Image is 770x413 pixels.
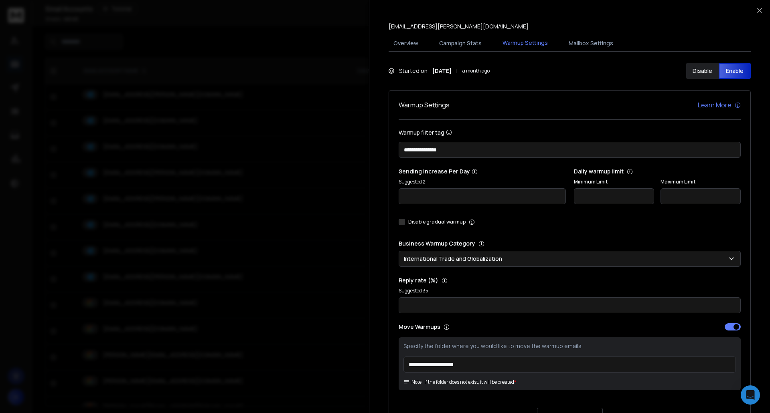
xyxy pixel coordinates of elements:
[661,179,741,185] label: Maximum Limit
[434,34,486,52] button: Campaign Stats
[389,67,490,75] div: Started on
[424,379,514,385] p: If the folder does not exist, it will be created
[403,342,736,350] p: Specify the folder where you would like to move the warmup emails.
[686,63,719,79] button: Disable
[399,129,741,135] label: Warmup filter tag
[399,323,567,331] p: Move Warmups
[399,288,741,294] p: Suggested 35
[389,34,423,52] button: Overview
[686,63,751,79] button: DisableEnable
[698,100,741,110] a: Learn More
[456,67,458,75] span: |
[564,34,618,52] button: Mailbox Settings
[498,34,553,52] button: Warmup Settings
[574,167,741,175] p: Daily warmup limit
[408,219,466,225] label: Disable gradual warmup
[432,67,452,75] strong: [DATE]
[741,385,760,405] div: Open Intercom Messenger
[403,379,423,385] span: Note:
[462,68,490,74] span: a month ago
[399,167,566,175] p: Sending Increase Per Day
[389,22,529,30] p: [EMAIL_ADDRESS][PERSON_NAME][DOMAIN_NAME]
[574,179,654,185] label: Minimum Limit
[399,179,566,185] p: Suggested 2
[399,100,450,110] h1: Warmup Settings
[404,255,505,263] p: International Trade and Globalization
[399,276,741,284] p: Reply rate (%)
[719,63,751,79] button: Enable
[399,240,741,248] p: Business Warmup Category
